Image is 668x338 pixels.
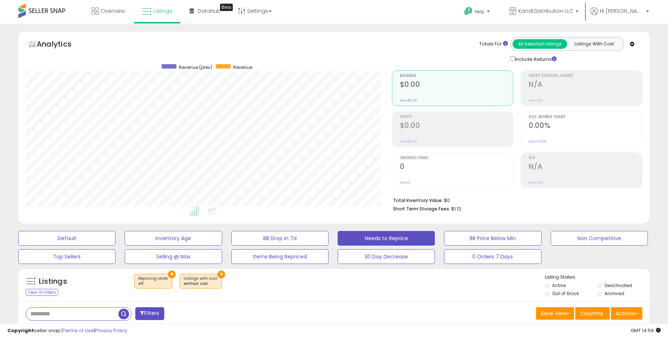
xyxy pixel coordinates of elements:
[153,7,172,15] span: Listings
[529,98,543,103] small: Prev: N/A
[475,8,485,15] span: Help
[231,231,329,246] button: BB Drop in 7d
[125,249,222,264] button: Selling @ Max
[7,327,127,334] div: seller snap | |
[138,276,168,287] span: Repricing state :
[198,7,221,15] span: DataHub
[400,139,417,144] small: Prev: $0.00
[400,162,513,172] h2: 0
[400,98,417,103] small: Prev: $0.00
[138,281,168,286] div: off
[400,74,513,78] span: Revenue
[611,307,642,320] button: Actions
[233,64,252,70] span: Revenue
[101,7,125,15] span: Overview
[7,327,34,334] strong: Copyright
[39,276,67,287] h5: Listings
[220,4,233,11] div: Tooltip anchor
[168,271,176,278] button: ×
[37,39,86,51] h5: Analytics
[518,7,573,15] span: KandLDistribution LLC
[529,180,543,185] small: Prev: N/A
[338,249,435,264] button: 30 Day Decrease
[536,307,574,320] button: Save View
[545,274,650,281] p: Listing States:
[575,307,610,320] button: Columns
[513,39,567,49] button: All Selected Listings
[529,139,546,144] small: Prev: 0.00%
[18,231,115,246] button: Default
[529,74,642,78] span: Profit [PERSON_NAME]
[631,327,661,334] span: 2025-09-12 14:59 GMT
[600,7,644,15] span: Hi [PERSON_NAME]
[400,121,513,131] h2: $0.00
[444,249,541,264] button: 0 Orders 7 Days
[184,281,218,286] div: without cost
[590,7,649,24] a: Hi [PERSON_NAME]
[393,197,443,203] b: Total Inventory Value:
[464,7,473,16] i: Get Help
[135,307,164,320] button: Filters
[217,271,225,278] button: ×
[605,290,624,297] label: Archived
[458,1,497,24] a: Help
[95,327,127,334] a: Privacy Policy
[400,156,513,160] span: Ordered Items
[529,121,642,131] h2: 0.00%
[529,80,642,90] h2: N/A
[552,282,566,289] label: Active
[179,64,212,70] span: Revenue (prev)
[26,289,58,296] div: Clear All Filters
[551,231,648,246] button: Non Competitive
[605,282,632,289] label: Deactivated
[529,162,642,172] h2: N/A
[505,55,565,63] div: Include Returns
[231,249,329,264] button: Items Being Repriced
[529,115,642,119] span: Avg. Buybox Share
[400,180,410,185] small: Prev: 0
[444,231,541,246] button: BB Price Below Min
[400,80,513,90] h2: $0.00
[479,41,508,48] div: Totals For
[125,231,222,246] button: Inventory Age
[338,231,435,246] button: Needs to Reprice
[393,195,637,204] li: $0
[567,39,621,49] button: Listings With Cost
[18,249,115,264] button: Top Sellers
[184,276,218,287] span: Listings with cost :
[451,205,461,212] span: $1.12
[400,115,513,119] span: Profit
[63,327,94,334] a: Terms of Use
[529,156,642,160] span: ROI
[393,206,450,212] b: Short Term Storage Fees:
[552,290,579,297] label: Out of Stock
[580,310,603,317] span: Columns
